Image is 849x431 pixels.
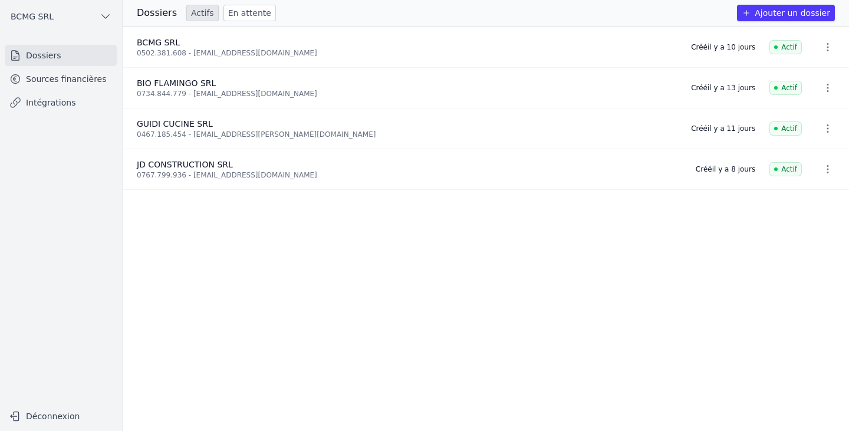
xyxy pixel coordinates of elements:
a: Dossiers [5,45,117,66]
button: Ajouter un dossier [737,5,835,21]
button: BCMG SRL [5,7,117,26]
button: Déconnexion [5,407,117,426]
span: GUIDI CUCINE SRL [137,119,213,129]
span: BIO FLAMINGO SRL [137,78,216,88]
span: JD CONSTRUCTION SRL [137,160,233,169]
div: Créé il y a 10 jours [691,42,755,52]
h3: Dossiers [137,6,177,20]
div: Créé il y a 11 jours [691,124,755,133]
span: Actif [769,162,802,176]
a: Intégrations [5,92,117,113]
span: BCMG SRL [137,38,180,47]
div: Créé il y a 13 jours [691,83,755,93]
div: Créé il y a 8 jours [696,164,755,174]
div: 0734.844.779 - [EMAIL_ADDRESS][DOMAIN_NAME] [137,89,677,98]
div: 0502.381.608 - [EMAIL_ADDRESS][DOMAIN_NAME] [137,48,677,58]
span: Actif [769,121,802,136]
div: 0467.185.454 - [EMAIL_ADDRESS][PERSON_NAME][DOMAIN_NAME] [137,130,677,139]
div: 0767.799.936 - [EMAIL_ADDRESS][DOMAIN_NAME] [137,170,682,180]
span: Actif [769,81,802,95]
a: Sources financières [5,68,117,90]
a: Actifs [186,5,219,21]
span: Actif [769,40,802,54]
a: En attente [223,5,276,21]
span: BCMG SRL [11,11,54,22]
